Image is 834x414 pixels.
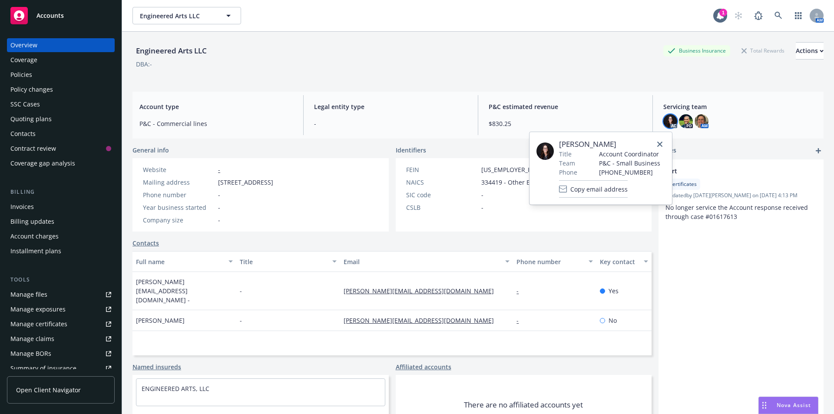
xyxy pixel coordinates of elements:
[10,83,53,96] div: Policy changes
[344,257,500,266] div: Email
[663,114,677,128] img: photo
[599,159,660,168] span: P&C - Small Business
[481,203,483,212] span: -
[7,229,115,243] a: Account charges
[132,45,210,56] div: Engineered Arts LLC
[665,192,817,199] span: Updated by [DATE][PERSON_NAME] on [DATE] 4:13 PM
[406,190,478,199] div: SIC code
[10,215,54,229] div: Billing updates
[7,156,115,170] a: Coverage gap analysis
[655,139,665,149] a: close
[143,178,215,187] div: Mailing address
[7,188,115,196] div: Billing
[132,362,181,371] a: Named insureds
[796,42,824,60] button: Actions
[796,43,824,59] div: Actions
[464,400,583,410] span: There are no affiliated accounts yet
[813,146,824,156] a: add
[132,7,241,24] button: Engineered Arts LLC
[679,114,693,128] img: photo
[132,146,169,155] span: General info
[218,178,273,187] span: [STREET_ADDRESS]
[132,238,159,248] a: Contacts
[7,83,115,96] a: Policy changes
[240,257,327,266] div: Title
[663,45,730,56] div: Business Insurance
[481,178,636,187] span: 334419 - Other Electronic Component Manufacturing
[7,317,115,331] a: Manage certificates
[314,102,467,111] span: Legal entity type
[7,215,115,229] a: Billing updates
[7,127,115,141] a: Contacts
[7,361,115,375] a: Summary of insurance
[536,142,554,160] img: employee photo
[340,251,513,272] button: Email
[7,244,115,258] a: Installment plans
[10,127,36,141] div: Contacts
[7,53,115,67] a: Coverage
[10,288,47,301] div: Manage files
[559,149,572,159] span: Title
[218,190,220,199] span: -
[489,119,642,128] span: $830.25
[10,112,52,126] div: Quoting plans
[314,119,467,128] span: -
[7,332,115,346] a: Manage claims
[143,203,215,212] div: Year business started
[695,114,708,128] img: photo
[136,60,152,69] div: DBA: -
[406,203,478,212] div: CSLB
[758,397,818,414] button: Nova Assist
[516,287,526,295] a: -
[600,257,639,266] div: Key contact
[406,165,478,174] div: FEIN
[10,97,40,111] div: SSC Cases
[10,53,37,67] div: Coverage
[10,244,61,258] div: Installment plans
[143,190,215,199] div: Phone number
[344,316,501,325] a: [PERSON_NAME][EMAIL_ADDRESS][DOMAIN_NAME]
[759,397,770,414] div: Drag to move
[516,257,583,266] div: Phone number
[7,97,115,111] a: SSC Cases
[10,142,56,156] div: Contract review
[143,165,215,174] div: Website
[750,7,767,24] a: Report a Bug
[136,257,223,266] div: Full name
[719,9,727,17] div: 1
[16,385,81,394] span: Open Client Navigator
[665,203,810,221] span: No longer service the Account response received through case #01617613
[730,7,747,24] a: Start snowing
[489,102,642,111] span: P&C estimated revenue
[609,316,617,325] span: No
[10,68,32,82] div: Policies
[406,178,478,187] div: NAICS
[7,302,115,316] a: Manage exposures
[10,229,59,243] div: Account charges
[669,180,697,188] span: Certificates
[10,332,54,346] div: Manage claims
[396,362,451,371] a: Affiliated accounts
[516,316,526,325] a: -
[396,146,426,155] span: Identifiers
[218,203,220,212] span: -
[7,288,115,301] a: Manage files
[7,347,115,361] a: Manage BORs
[770,7,787,24] a: Search
[136,277,233,305] span: [PERSON_NAME][EMAIL_ADDRESS][DOMAIN_NAME] -
[481,165,606,174] span: [US_EMPLOYER_IDENTIFICATION_NUMBER]
[236,251,340,272] button: Title
[665,166,794,176] span: cert
[7,38,115,52] a: Overview
[7,112,115,126] a: Quoting plans
[513,251,596,272] button: Phone number
[570,185,628,194] span: Copy email address
[777,401,811,409] span: Nova Assist
[481,190,483,199] span: -
[10,361,76,375] div: Summary of insurance
[240,286,242,295] span: -
[599,168,660,177] span: [PHONE_NUMBER]
[218,215,220,225] span: -
[142,384,209,393] a: ENGINEERED ARTS, LLC
[344,287,501,295] a: [PERSON_NAME][EMAIL_ADDRESS][DOMAIN_NAME]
